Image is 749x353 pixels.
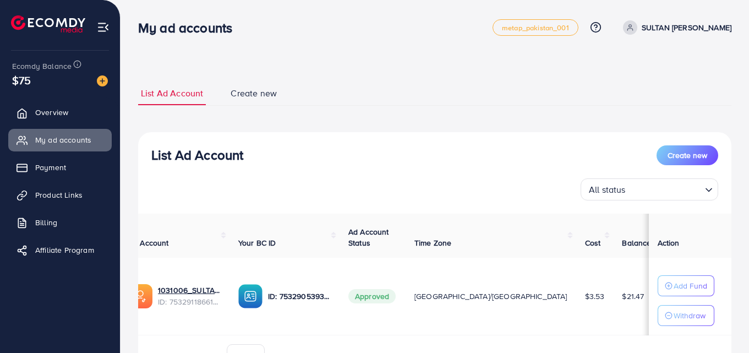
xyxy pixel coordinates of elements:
img: menu [97,21,110,34]
button: Withdraw [658,305,714,326]
a: metap_pakistan_001 [493,19,578,36]
span: Overview [35,107,68,118]
span: Approved [348,289,396,303]
img: ic-ads-acc.e4c84228.svg [128,284,152,308]
a: Billing [8,211,112,233]
h3: My ad accounts [138,20,241,36]
p: Withdraw [674,309,706,322]
a: Affiliate Program [8,239,112,261]
iframe: Chat [702,303,741,345]
span: Create new [231,87,277,100]
span: Ecomdy Balance [12,61,72,72]
span: $21.47 [622,291,644,302]
a: SULTAN [PERSON_NAME] [619,20,731,35]
input: Search for option [629,180,701,198]
span: Time Zone [414,237,451,248]
button: Create new [657,145,718,165]
span: $75 [12,72,31,88]
span: Create new [668,150,707,161]
span: Action [658,237,680,248]
span: metap_pakistan_001 [502,24,569,31]
a: Overview [8,101,112,123]
div: Search for option [581,178,718,200]
p: ID: 7532905393157128208 [268,290,331,303]
span: Cost [585,237,601,248]
span: All status [587,182,628,198]
button: Add Fund [658,275,714,296]
a: Payment [8,156,112,178]
span: Ad Account [128,237,169,248]
div: <span class='underline'>1031006_SULTAN MIAN SAHIB MUBARAK_1753892726686</span></br>75329118661258... [158,285,221,307]
a: Product Links [8,184,112,206]
p: SULTAN [PERSON_NAME] [642,21,731,34]
span: List Ad Account [141,87,203,100]
span: Ad Account Status [348,226,389,248]
span: Your BC ID [238,237,276,248]
img: logo [11,15,85,32]
span: Billing [35,217,57,228]
span: [GEOGRAPHIC_DATA]/[GEOGRAPHIC_DATA] [414,291,567,302]
p: Add Fund [674,279,707,292]
span: Product Links [35,189,83,200]
span: ID: 7532911866125811713 [158,296,221,307]
img: ic-ba-acc.ded83a64.svg [238,284,263,308]
span: Payment [35,162,66,173]
a: My ad accounts [8,129,112,151]
a: 1031006_SULTAN MIAN SAHIB MUBARAK_1753892726686 [158,285,221,296]
span: Affiliate Program [35,245,94,256]
span: $3.53 [585,291,605,302]
span: My ad accounts [35,134,91,145]
h3: List Ad Account [151,147,243,163]
img: image [97,75,108,86]
span: Balance [622,237,651,248]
